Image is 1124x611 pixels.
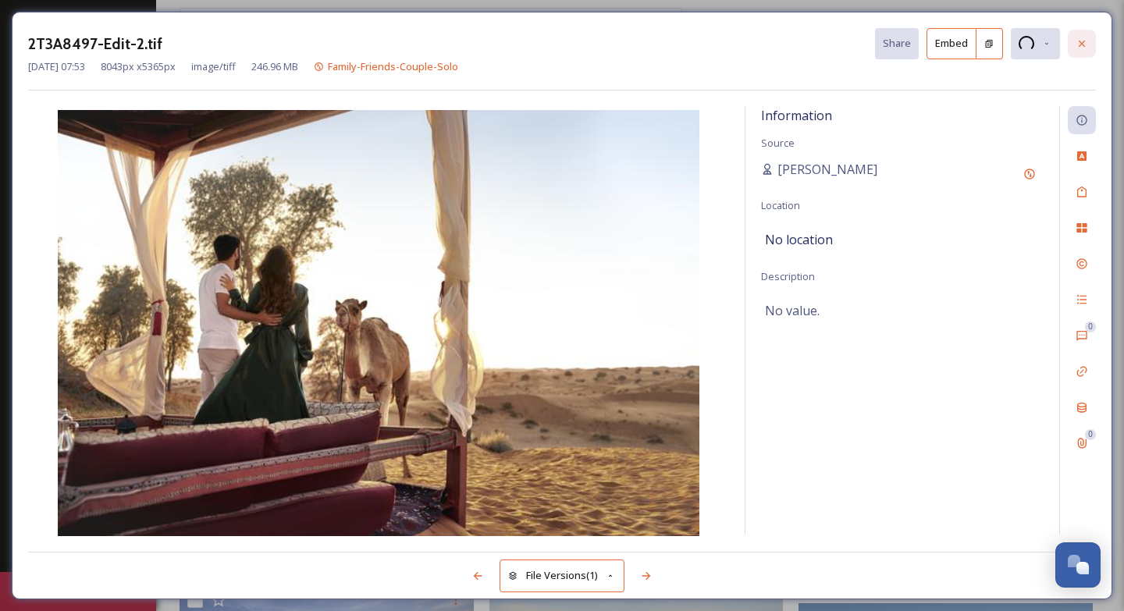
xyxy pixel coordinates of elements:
[500,559,624,591] button: File Versions(1)
[761,107,832,124] span: Information
[191,59,236,74] span: image/tiff
[927,28,976,59] button: Embed
[328,59,458,73] span: Family-Friends-Couple-Solo
[761,136,795,150] span: Source
[765,301,820,320] span: No value.
[765,230,833,249] span: No location
[101,59,176,74] span: 8043 px x 5365 px
[1055,542,1101,588] button: Open Chat
[1085,321,1096,332] div: 0
[761,198,800,212] span: Location
[251,59,298,74] span: 246.96 MB
[777,160,877,179] span: [PERSON_NAME]
[761,269,815,283] span: Description
[28,59,85,74] span: [DATE] 07:53
[875,28,919,59] button: Share
[28,33,162,55] h3: 2T3A8497-Edit-2.tif
[28,110,729,538] img: ec7bccb6-add0-4099-8c80-3bcb025b221a.jpg
[1085,429,1096,440] div: 0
